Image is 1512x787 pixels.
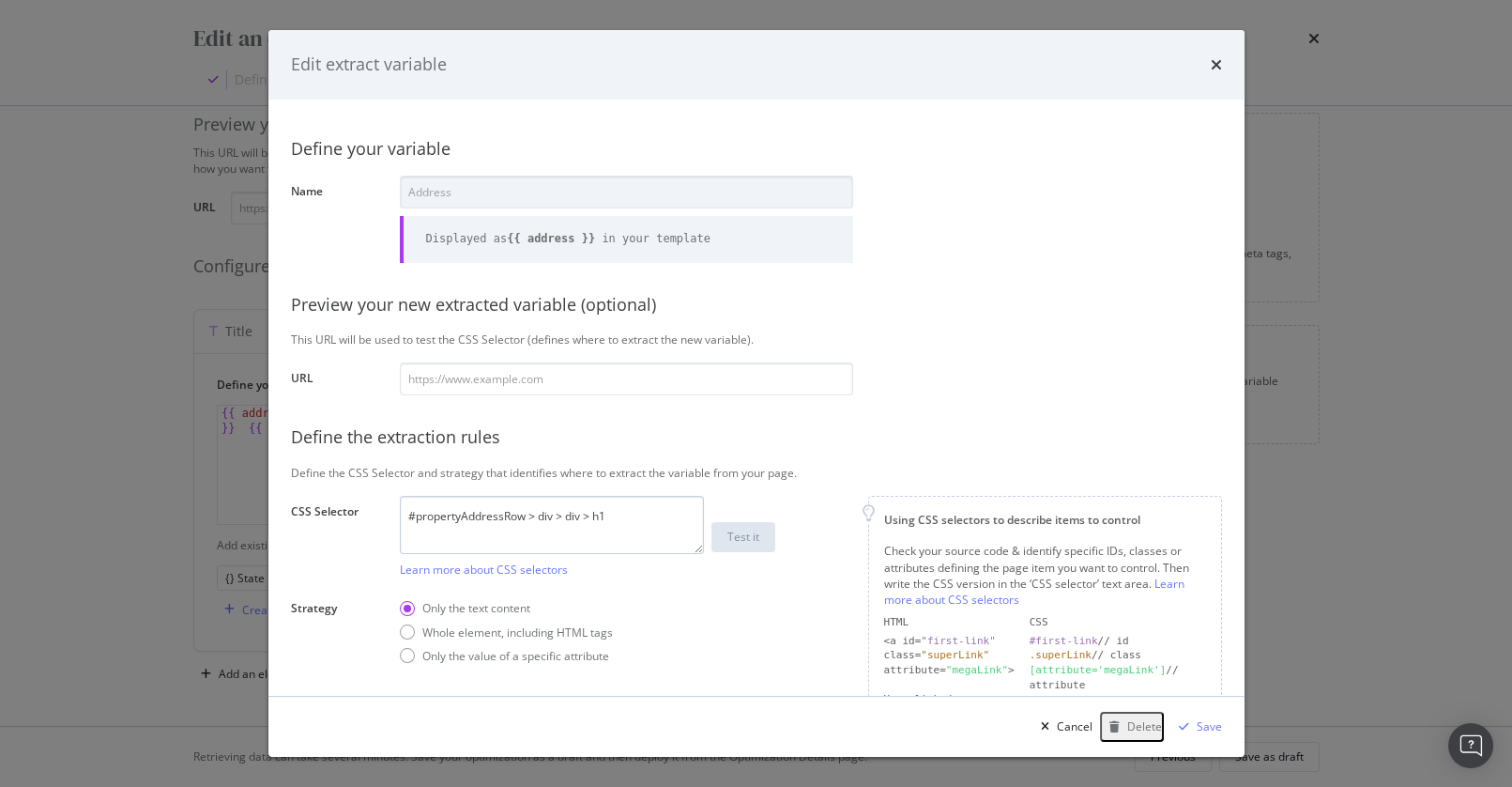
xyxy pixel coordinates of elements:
[426,231,710,247] div: Displayed as in your template
[1030,648,1206,663] div: // class
[727,529,759,545] div: Test it
[1211,53,1222,77] div: times
[1057,718,1092,734] div: Cancel
[291,137,1222,162] div: Define your variable
[268,30,1245,757] div: modal
[884,663,1015,692] div: attribute= >
[884,576,1184,608] a: Learn more about CSS selectors
[884,692,1015,707] div: Hyperlink</a>
[291,183,385,257] label: Name
[400,625,613,640] div: Whole element, including HTML tags
[1030,663,1206,692] div: // attribute
[1171,712,1222,742] button: Save
[1030,649,1092,661] div: .superLink
[400,363,853,395] input: https://www.example.com
[400,562,568,578] a: Learn more about CSS selectors
[1030,635,1098,647] div: #first-link
[291,600,385,666] label: Strategy
[291,370,385,391] label: URL
[291,332,1222,347] div: This URL will be used to test the CSS Selector (defines where to extract the new variable).
[946,664,1008,676] div: "megaLink"
[1030,615,1206,630] div: CSS
[884,634,1015,649] div: <a id=
[884,512,1206,528] div: Using CSS selectors to describe items to control
[921,649,989,661] div: "superLink"
[1197,718,1222,734] div: Save
[291,503,385,573] label: CSS Selector
[422,625,613,640] div: Whole element, including HTML tags
[422,600,530,616] div: Only the text content
[400,496,704,554] textarea: #propertyAddressRow > div > div > h1
[1100,712,1164,742] button: Delete
[1033,712,1092,742] button: Cancel
[884,615,1015,630] div: HTML
[400,600,613,616] div: Only the text content
[884,543,1206,608] div: Check your source code & identify specific IDs, classes or attributes defining the page item you ...
[291,53,447,77] div: Edit extract variable
[1030,664,1167,676] div: [attribute='megaLink']
[291,465,1222,481] div: Define the CSS Selector and strategy that identifies where to extract the variable from your page.
[711,522,775,552] button: Test it
[400,648,613,664] div: Only the value of a specific attribute
[507,232,595,245] b: {{ address }}
[1127,718,1162,734] div: Delete
[422,648,609,664] div: Only the value of a specific attribute
[921,635,995,647] div: "first-link"
[291,425,1222,450] div: Define the extraction rules
[1030,634,1206,649] div: // id
[1448,723,1493,768] div: Open Intercom Messenger
[884,648,1015,663] div: class=
[291,293,1222,317] div: Preview your new extracted variable (optional)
